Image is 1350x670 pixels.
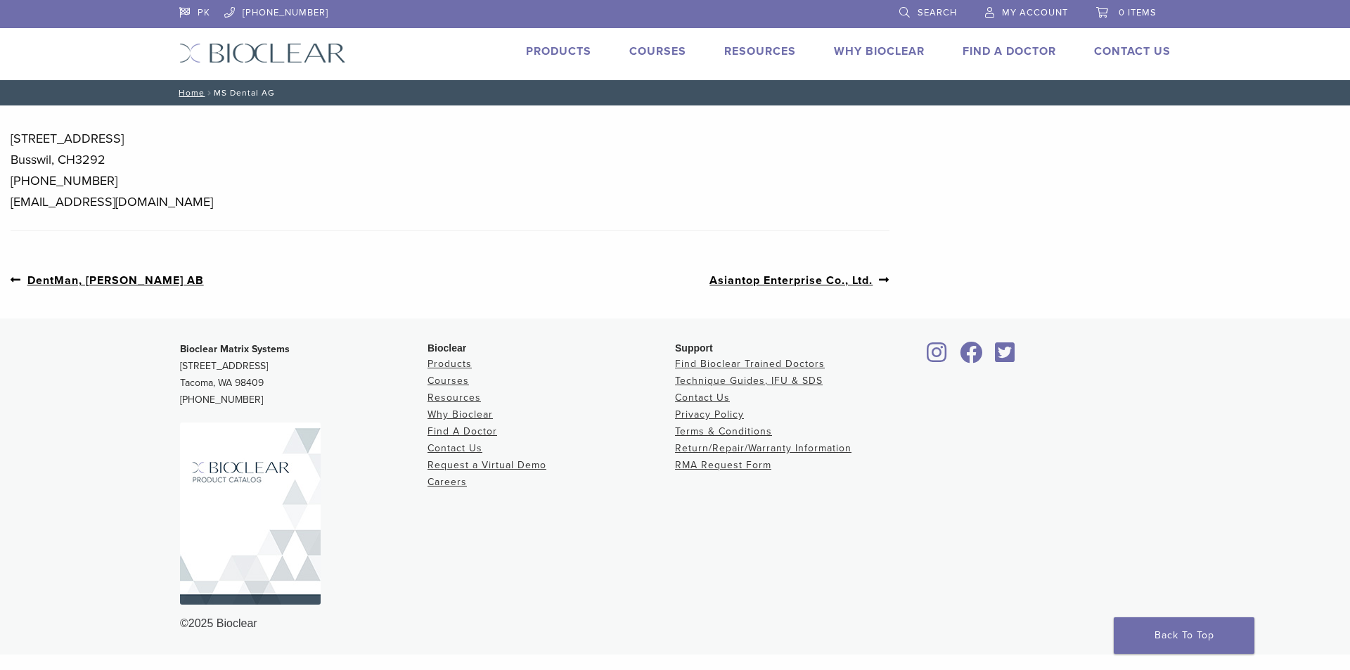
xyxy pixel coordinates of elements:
[675,342,713,354] span: Support
[427,459,546,471] a: Request a Virtual Demo
[427,476,467,488] a: Careers
[179,43,346,63] img: Bioclear
[526,44,591,58] a: Products
[675,442,851,454] a: Return/Repair/Warranty Information
[918,7,957,18] span: Search
[990,350,1020,364] a: Bioclear
[834,44,925,58] a: Why Bioclear
[1114,617,1254,654] a: Back To Top
[922,350,952,364] a: Bioclear
[675,358,825,370] a: Find Bioclear Trained Doctors
[174,88,205,98] a: Home
[427,342,466,354] span: Bioclear
[205,89,214,96] span: /
[427,375,469,387] a: Courses
[709,271,889,289] a: Asiantop Enterprise Co., Ltd.
[169,80,1181,105] nav: MS Dental AG
[180,343,290,355] strong: Bioclear Matrix Systems
[1002,7,1068,18] span: My Account
[675,408,744,420] a: Privacy Policy
[629,44,686,58] a: Courses
[675,459,771,471] a: RMA Request Form
[1119,7,1157,18] span: 0 items
[675,375,823,387] a: Technique Guides, IFU & SDS
[427,425,497,437] a: Find A Doctor
[963,44,1056,58] a: Find A Doctor
[427,392,481,404] a: Resources
[675,392,730,404] a: Contact Us
[11,271,204,289] a: DentMan, [PERSON_NAME] AB
[955,350,987,364] a: Bioclear
[11,242,889,318] nav: Post Navigation
[675,425,772,437] a: Terms & Conditions
[180,615,1170,632] div: ©2025 Bioclear
[1094,44,1171,58] a: Contact Us
[427,408,493,420] a: Why Bioclear
[427,358,472,370] a: Products
[180,341,427,408] p: [STREET_ADDRESS] Tacoma, WA 98409 [PHONE_NUMBER]
[11,128,889,212] p: [STREET_ADDRESS] Busswil, CH3292 [PHONE_NUMBER] [EMAIL_ADDRESS][DOMAIN_NAME]
[724,44,796,58] a: Resources
[180,423,321,605] img: Bioclear
[427,442,482,454] a: Contact Us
